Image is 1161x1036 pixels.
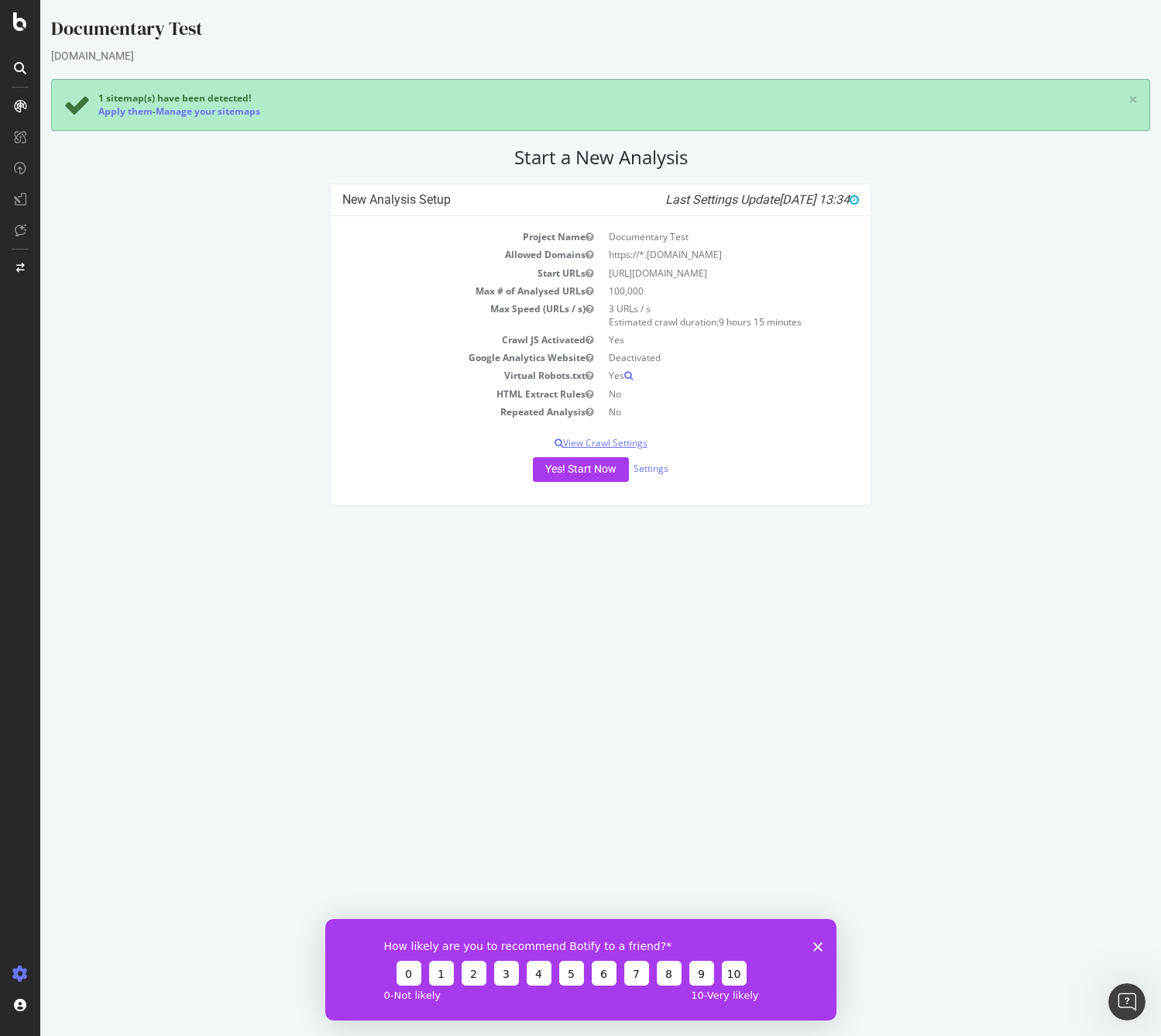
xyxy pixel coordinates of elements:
[302,385,561,403] td: HTML Extract Rules
[561,331,819,349] td: Yes
[561,403,819,421] td: No
[561,228,819,246] td: Documentary Test
[302,282,561,300] td: Max # of Analysed URLs
[11,146,1110,168] h2: Start a New Analysis
[302,403,561,421] td: Repeated Analysis
[58,91,211,105] span: 1 sitemap(s) have been detected!
[302,331,561,349] td: Crawl JS Activated
[1088,91,1097,108] a: ×
[58,105,112,118] a: Apply them
[302,349,561,367] td: Google Analytics Website
[302,367,561,384] td: Virtual Robots.txt
[625,192,819,208] i: Last Settings Update
[1108,983,1146,1021] iframe: Intercom live chat
[561,282,819,300] td: 100,000
[739,192,819,207] span: [DATE] 13:34
[561,367,819,384] td: Yes
[302,264,561,282] td: Start URLs
[561,349,819,367] td: Deactivated
[302,300,561,331] td: Max Speed (URLs / s)
[561,300,819,331] td: 3 URLs / s Estimated crawl duration:
[11,48,1110,64] div: [DOMAIN_NAME]
[561,264,819,282] td: [URL][DOMAIN_NAME]
[302,228,561,246] td: Project Name
[561,246,819,263] td: https://*.[DOMAIN_NAME]
[58,105,220,118] div: -
[678,315,761,329] span: 9 hours 15 minutes
[325,919,836,1021] iframe: Survey from Botify
[302,192,819,208] h4: New Analysis Setup
[493,457,589,482] button: Yes! Start Now
[593,462,628,475] a: Settings
[302,436,819,449] p: View Crawl Settings
[115,105,220,118] a: Manage your sitemaps
[561,385,819,403] td: No
[11,15,1110,48] div: Documentary Test
[302,246,561,263] td: Allowed Domains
